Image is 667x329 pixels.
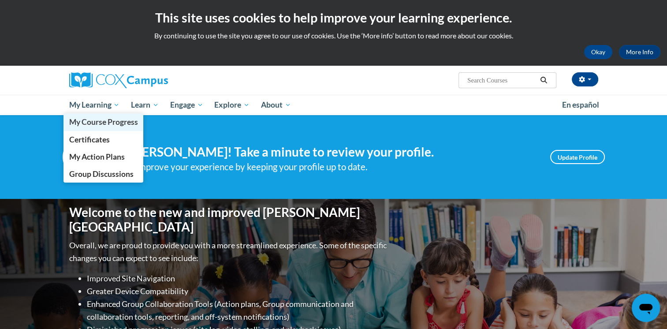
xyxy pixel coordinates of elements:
button: Okay [584,45,612,59]
a: More Info [619,45,660,59]
h2: This site uses cookies to help improve your learning experience. [7,9,660,26]
button: Search [537,75,550,86]
input: Search Courses [466,75,537,86]
img: Cox Campus [69,72,168,88]
span: Group Discussions [69,169,133,179]
a: Cox Campus [69,72,237,88]
div: Main menu [56,95,611,115]
span: En español [562,100,599,109]
h4: Hi [PERSON_NAME]! Take a minute to review your profile. [116,145,537,160]
a: Explore [209,95,255,115]
a: En español [556,96,605,114]
a: Engage [164,95,209,115]
p: By continuing to use the site you agree to our use of cookies. Use the ‘More info’ button to read... [7,31,660,41]
li: Enhanced Group Collaboration Tools (Action plans, Group communication and collaboration tools, re... [87,298,389,323]
button: Account Settings [572,72,598,86]
p: Overall, we are proud to provide you with a more streamlined experience. Some of the specific cha... [69,239,389,265]
a: About [255,95,297,115]
a: Certificates [63,131,144,148]
span: Learn [131,100,159,110]
a: Learn [125,95,164,115]
a: My Course Progress [63,113,144,131]
span: My Action Plans [69,152,124,161]
li: Improved Site Navigation [87,272,389,285]
img: Profile Image [63,137,102,177]
span: Explore [214,100,250,110]
a: My Learning [63,95,126,115]
a: My Action Plans [63,148,144,165]
span: Certificates [69,135,109,144]
div: Help improve your experience by keeping your profile up to date. [116,160,537,174]
span: About [261,100,291,110]
h1: Welcome to the new and improved [PERSON_NAME][GEOGRAPHIC_DATA] [69,205,389,235]
span: My Learning [69,100,119,110]
iframe: Button to launch messaging window [632,294,660,322]
span: My Course Progress [69,117,138,127]
span: Engage [170,100,203,110]
a: Group Discussions [63,165,144,183]
a: Update Profile [550,150,605,164]
li: Greater Device Compatibility [87,285,389,298]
